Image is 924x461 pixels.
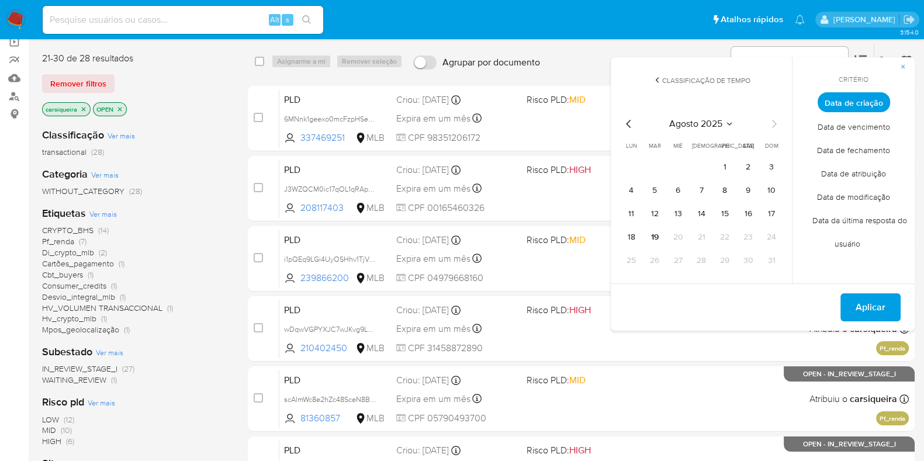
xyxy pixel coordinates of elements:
p: carla.siqueira@mercadolivre.com [833,14,899,25]
span: Alt [270,14,279,25]
a: Notificações [795,15,805,25]
span: 3.154.0 [899,27,918,37]
span: Atalhos rápidos [721,13,783,26]
button: search-icon [295,12,319,28]
span: s [286,14,289,25]
input: Pesquise usuários ou casos... [43,12,323,27]
a: Sair [903,13,915,26]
